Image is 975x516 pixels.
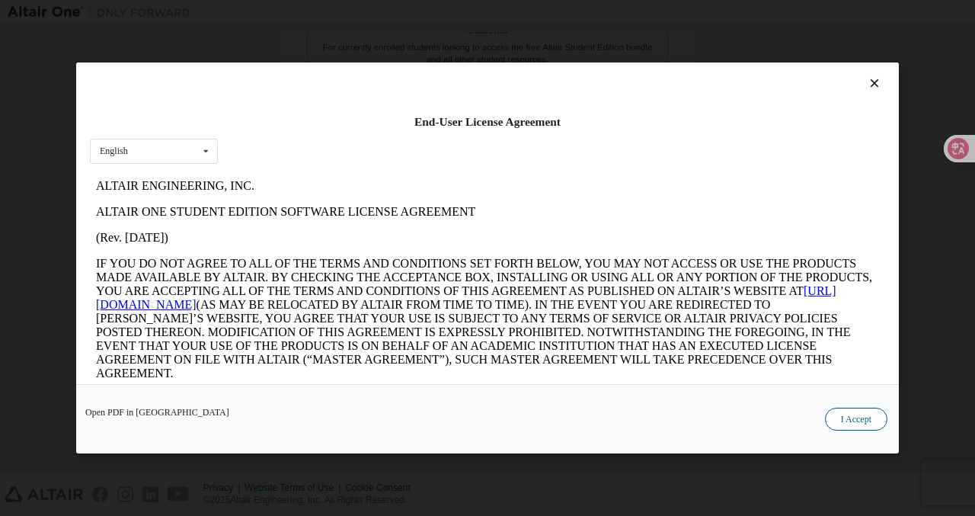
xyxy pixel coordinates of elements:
[6,6,789,20] p: ALTAIR ENGINEERING, INC.
[6,58,789,72] p: (Rev. [DATE])
[85,408,229,417] a: Open PDF in [GEOGRAPHIC_DATA]
[825,408,887,431] button: I Accept
[6,84,789,207] p: IF YOU DO NOT AGREE TO ALL OF THE TERMS AND CONDITIONS SET FORTH BELOW, YOU MAY NOT ACCESS OR USE...
[90,114,885,130] div: End-User License Agreement
[6,32,789,46] p: ALTAIR ONE STUDENT EDITION SOFTWARE LICENSE AGREEMENT
[6,111,746,138] a: [URL][DOMAIN_NAME]
[6,220,789,288] p: This Altair One Student Edition Software License Agreement (“Agreement”) is between Altair Engine...
[100,147,128,156] div: English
